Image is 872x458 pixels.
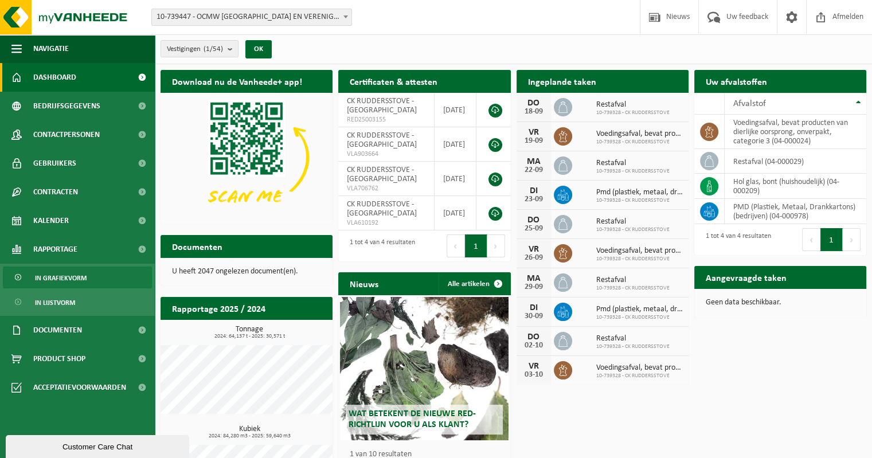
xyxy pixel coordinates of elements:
[166,334,333,339] span: 2024: 64,137 t - 2025: 30,571 t
[733,99,766,108] span: Afvalstof
[247,319,331,342] a: Bekijk rapportage
[596,276,670,285] span: Restafval
[347,97,417,115] span: CK RUDDERSSTOVE - [GEOGRAPHIC_DATA]
[522,186,545,195] div: DI
[522,137,545,145] div: 19-09
[447,234,465,257] button: Previous
[6,433,191,458] iframe: chat widget
[3,267,152,288] a: In grafiekvorm
[435,196,476,230] td: [DATE]
[522,332,545,342] div: DO
[245,40,272,58] button: OK
[596,188,683,197] span: Pmd (plastiek, metaal, drankkartons) (bedrijven)
[706,299,855,307] p: Geen data beschikbaar.
[344,233,415,259] div: 1 tot 4 van 4 resultaten
[694,70,779,92] h2: Uw afvalstoffen
[596,285,670,292] span: 10-739328 - CK RUDDERSSTOVE
[517,70,608,92] h2: Ingeplande taken
[596,130,683,139] span: Voedingsafval, bevat producten van dierlijke oorsprong, onverpakt, categorie 3
[596,217,670,226] span: Restafval
[596,159,670,168] span: Restafval
[3,291,152,313] a: In lijstvorm
[204,45,223,53] count: (1/54)
[596,314,683,321] span: 10-739328 - CK RUDDERSSTOVE
[435,127,476,162] td: [DATE]
[843,228,861,251] button: Next
[161,93,333,222] img: Download de VHEPlus App
[161,235,234,257] h2: Documenten
[596,343,670,350] span: 10-739328 - CK RUDDERSSTOVE
[347,115,425,124] span: RED25003155
[33,345,85,373] span: Product Shop
[522,166,545,174] div: 22-09
[596,246,683,256] span: Voedingsafval, bevat producten van dierlijke oorsprong, onverpakt, categorie 3
[439,272,510,295] a: Alle artikelen
[725,149,866,174] td: restafval (04-000029)
[487,234,505,257] button: Next
[522,108,545,116] div: 18-09
[33,120,100,149] span: Contactpersonen
[522,274,545,283] div: MA
[522,216,545,225] div: DO
[349,409,476,429] span: Wat betekent de nieuwe RED-richtlijn voor u als klant?
[725,115,866,149] td: voedingsafval, bevat producten van dierlijke oorsprong, onverpakt, categorie 3 (04-000024)
[596,226,670,233] span: 10-739328 - CK RUDDERSSTOVE
[347,150,425,159] span: VLA903664
[596,334,670,343] span: Restafval
[596,373,683,379] span: 10-739328 - CK RUDDERSSTOVE
[522,128,545,137] div: VR
[347,131,417,149] span: CK RUDDERSSTOVE - [GEOGRAPHIC_DATA]
[522,157,545,166] div: MA
[161,297,277,319] h2: Rapportage 2025 / 2024
[166,326,333,339] h3: Tonnage
[522,371,545,379] div: 03-10
[167,41,223,58] span: Vestigingen
[522,245,545,254] div: VR
[152,9,351,25] span: 10-739447 - OCMW BRUGGE EN VERENIGINGEN - BRUGGE
[33,316,82,345] span: Documenten
[522,362,545,371] div: VR
[151,9,352,26] span: 10-739447 - OCMW BRUGGE EN VERENIGINGEN - BRUGGE
[166,425,333,439] h3: Kubiek
[596,100,670,109] span: Restafval
[347,166,417,183] span: CK RUDDERSSTOVE - [GEOGRAPHIC_DATA]
[435,162,476,196] td: [DATE]
[596,256,683,263] span: 10-739328 - CK RUDDERSSTOVE
[33,92,100,120] span: Bedrijfsgegevens
[33,34,69,63] span: Navigatie
[33,63,76,92] span: Dashboard
[465,234,487,257] button: 1
[347,200,417,218] span: CK RUDDERSSTOVE - [GEOGRAPHIC_DATA]
[522,225,545,233] div: 25-09
[522,195,545,203] div: 23-09
[435,93,476,127] td: [DATE]
[725,174,866,199] td: hol glas, bont (huishoudelijk) (04-000209)
[33,149,76,178] span: Gebruikers
[596,197,683,204] span: 10-739328 - CK RUDDERSSTOVE
[820,228,843,251] button: 1
[522,283,545,291] div: 29-09
[725,199,866,224] td: PMD (Plastiek, Metaal, Drankkartons) (bedrijven) (04-000978)
[596,109,670,116] span: 10-739328 - CK RUDDERSSTOVE
[347,218,425,228] span: VLA610192
[522,303,545,312] div: DI
[35,267,87,289] span: In grafiekvorm
[694,266,798,288] h2: Aangevraagde taken
[35,292,75,314] span: In lijstvorm
[596,305,683,314] span: Pmd (plastiek, metaal, drankkartons) (bedrijven)
[596,139,683,146] span: 10-739328 - CK RUDDERSSTOVE
[338,272,390,295] h2: Nieuws
[172,268,321,276] p: U heeft 2047 ongelezen document(en).
[700,227,771,252] div: 1 tot 4 van 4 resultaten
[596,363,683,373] span: Voedingsafval, bevat producten van dierlijke oorsprong, onverpakt, categorie 3
[33,373,126,402] span: Acceptatievoorwaarden
[33,235,77,264] span: Rapportage
[338,70,449,92] h2: Certificaten & attesten
[596,168,670,175] span: 10-739328 - CK RUDDERSSTOVE
[522,312,545,320] div: 30-09
[33,206,69,235] span: Kalender
[522,254,545,262] div: 26-09
[802,228,820,251] button: Previous
[347,184,425,193] span: VLA706762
